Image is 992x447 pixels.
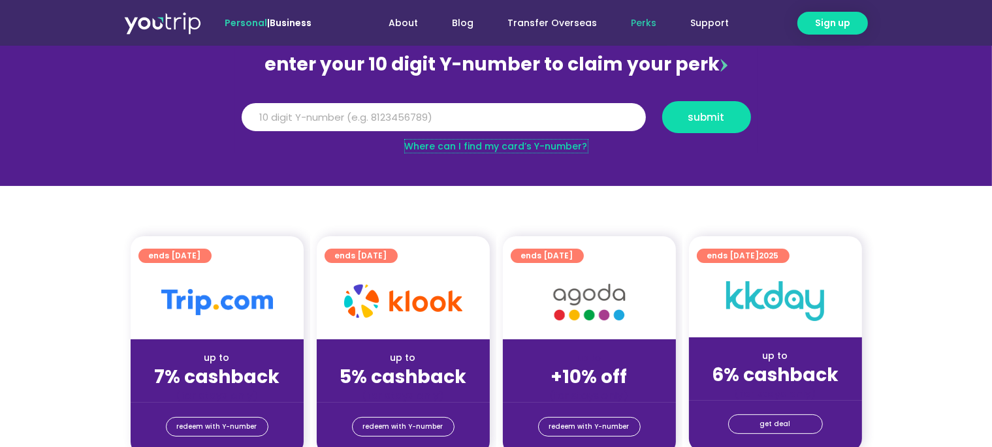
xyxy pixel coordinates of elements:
[521,249,573,263] span: ends [DATE]
[149,249,201,263] span: ends [DATE]
[707,249,779,263] span: ends [DATE]
[340,364,466,390] strong: 5% cashback
[141,389,293,403] div: (for stays only)
[141,351,293,365] div: up to
[712,362,839,388] strong: 6% cashback
[270,16,312,29] a: Business
[166,417,268,437] a: redeem with Y-number
[242,101,751,143] form: Y Number
[225,16,267,29] span: Personal
[760,250,779,261] span: 2025
[815,16,850,30] span: Sign up
[436,11,491,35] a: Blog
[327,351,479,365] div: up to
[327,389,479,403] div: (for stays only)
[405,140,588,153] a: Where can I find my card’s Y-number?
[335,249,387,263] span: ends [DATE]
[662,101,751,133] button: submit
[538,417,641,437] a: redeem with Y-number
[615,11,674,35] a: Perks
[347,11,746,35] nav: Menu
[577,351,601,364] span: up to
[549,418,630,436] span: redeem with Y-number
[511,249,584,263] a: ends [DATE]
[728,414,823,434] a: get deal
[242,103,646,132] input: 10 digit Y-number (e.g. 8123456789)
[235,48,758,82] div: enter your 10 digit Y-number to claim your perk
[363,418,443,436] span: redeem with Y-number
[697,249,790,263] a: ends [DATE]2025
[138,249,212,263] a: ends [DATE]
[325,249,398,263] a: ends [DATE]
[372,11,436,35] a: About
[699,349,852,363] div: up to
[674,11,746,35] a: Support
[688,112,725,122] span: submit
[513,389,665,403] div: (for stays only)
[699,387,852,401] div: (for stays only)
[760,415,791,433] span: get deal
[551,364,628,390] strong: +10% off
[491,11,615,35] a: Transfer Overseas
[154,364,280,390] strong: 7% cashback
[352,417,455,437] a: redeem with Y-number
[225,16,312,29] span: |
[797,12,868,35] a: Sign up
[177,418,257,436] span: redeem with Y-number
